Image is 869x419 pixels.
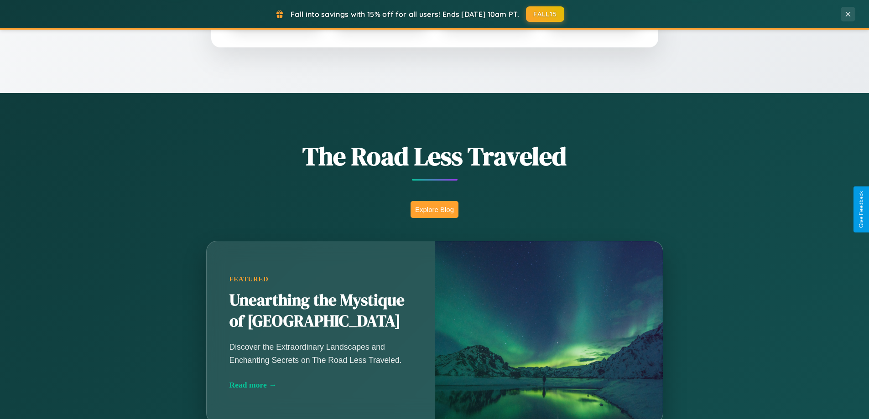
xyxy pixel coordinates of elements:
span: Fall into savings with 15% off for all users! Ends [DATE] 10am PT. [291,10,519,19]
h1: The Road Less Traveled [161,139,708,174]
p: Discover the Extraordinary Landscapes and Enchanting Secrets on The Road Less Traveled. [229,341,412,366]
div: Read more → [229,380,412,390]
div: Featured [229,275,412,283]
button: Explore Blog [411,201,458,218]
h2: Unearthing the Mystique of [GEOGRAPHIC_DATA] [229,290,412,332]
button: FALL15 [526,6,564,22]
div: Give Feedback [858,191,864,228]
